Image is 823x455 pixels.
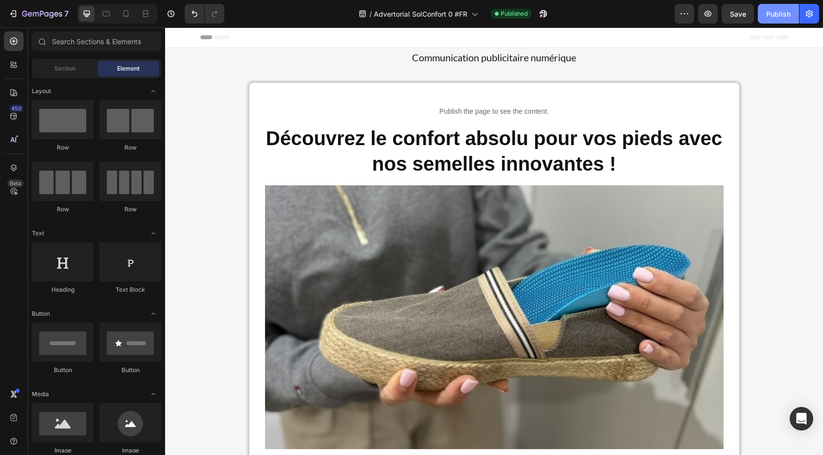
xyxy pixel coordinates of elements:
[32,390,49,399] span: Media
[145,83,161,99] span: Toggle open
[64,8,69,20] p: 7
[730,10,746,18] span: Save
[4,4,73,24] button: 7
[99,143,161,152] div: Row
[501,9,528,18] span: Published
[32,87,51,96] span: Layout
[790,407,813,430] div: Open Intercom Messenger
[99,205,161,214] div: Row
[722,4,754,24] button: Save
[32,143,94,152] div: Row
[145,226,161,241] span: Toggle open
[145,306,161,322] span: Toggle open
[165,27,823,455] iframe: Design area
[99,366,161,375] div: Button
[758,4,799,24] button: Publish
[54,64,75,73] span: Section
[99,285,161,294] div: Text Block
[32,446,94,455] div: Image
[185,4,224,24] div: Undo/Redo
[117,64,140,73] span: Element
[32,229,44,238] span: Text
[9,104,24,112] div: 450
[32,31,161,51] input: Search Sections & Elements
[374,9,467,19] span: Advertorial SolConfort 0 #FR
[32,205,94,214] div: Row
[32,285,94,294] div: Heading
[145,386,161,402] span: Toggle open
[32,309,50,318] span: Button
[369,9,372,19] span: /
[99,446,161,455] div: Image
[7,179,24,187] div: Beta
[32,366,94,375] div: Button
[766,9,791,19] div: Publish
